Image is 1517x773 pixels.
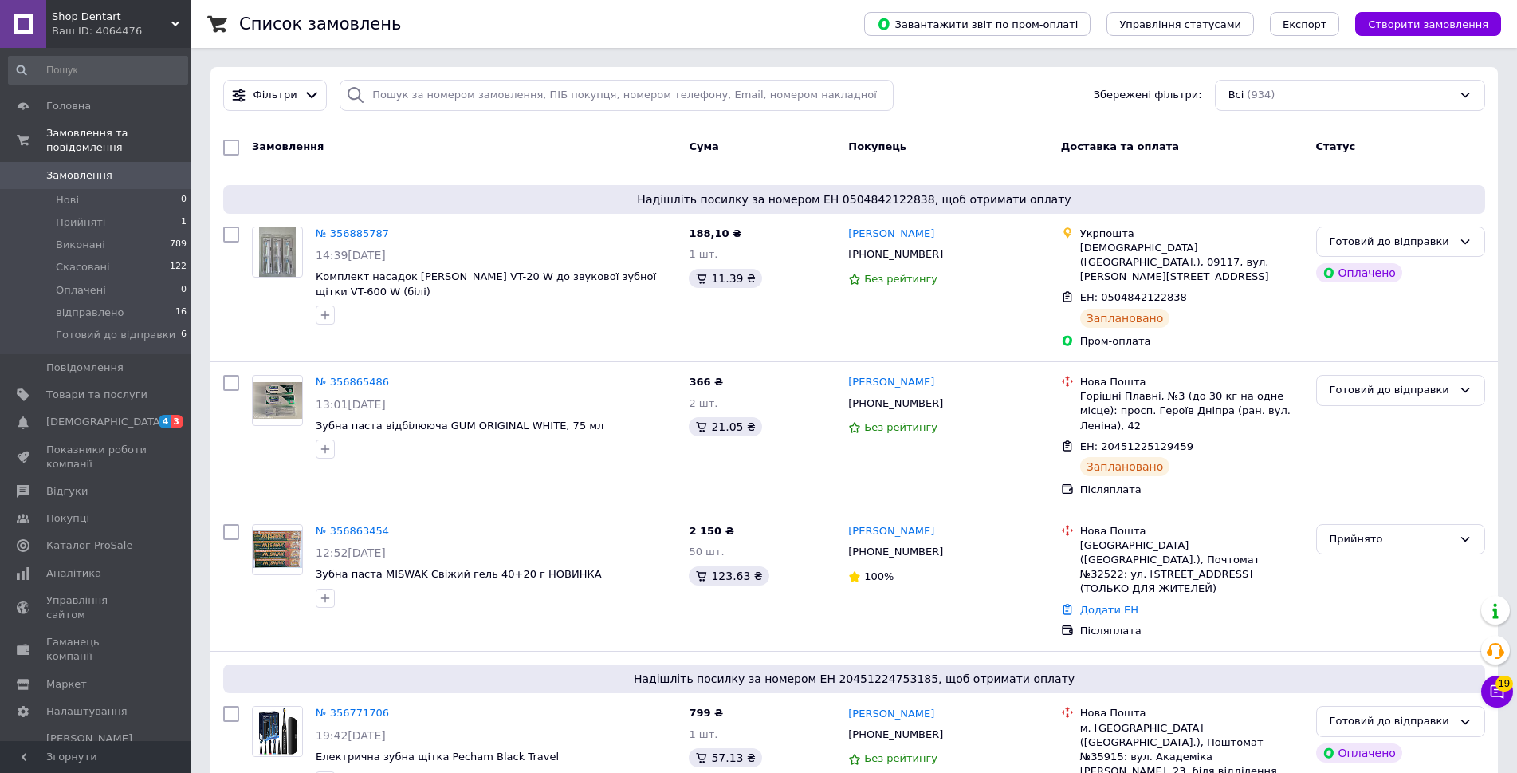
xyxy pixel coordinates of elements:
span: 366 ₴ [689,376,723,388]
span: Товари та послуги [46,388,147,402]
div: 123.63 ₴ [689,566,768,586]
a: Фото товару [252,706,303,757]
a: Електрична зубна щітка Pecham Black Travel [316,751,559,763]
h1: Список замовлень [239,14,401,34]
span: Cума [689,140,718,152]
a: Комплект насадок [PERSON_NAME] VT-20 W до звукової зубної щітки VT-600 W (білі) [316,270,656,298]
a: № 356865486 [316,376,389,388]
span: 14:39[DATE] [316,249,386,262]
div: Готовий до відправки [1330,713,1452,730]
span: Експорт [1283,18,1327,30]
span: Нові [56,193,79,207]
span: Виконані [56,238,105,252]
span: Прийняті [56,215,105,230]
a: Фото товару [252,375,303,426]
div: Заплановано [1080,457,1170,476]
span: Повідомлення [46,361,124,375]
span: Фільтри [253,88,297,103]
span: 50 шт. [689,546,724,558]
span: 6 [181,328,187,342]
span: Замовлення [252,140,324,152]
div: Укрпошта [1080,227,1303,241]
div: [PHONE_NUMBER] [845,393,946,414]
span: Замовлення [46,168,112,183]
div: Оплачено [1316,743,1402,763]
span: Надішліть посилку за номером ЕН 0504842122838, щоб отримати оплату [230,191,1479,207]
span: Відгуки [46,484,88,499]
div: Післяплата [1080,624,1303,638]
a: Зубна паста відбілююча GUM ORIGINAL WHITE, 75 мл [316,420,603,432]
div: Нова Пошта [1080,524,1303,538]
span: Оплачені [56,283,106,298]
span: 1 шт. [689,728,717,740]
button: Чат з покупцем19 [1481,676,1513,708]
span: Покупці [46,511,89,526]
div: Пром-оплата [1080,334,1303,349]
button: Управління статусами [1106,12,1254,36]
div: Оплачено [1316,263,1402,282]
span: ЕН: 0504842122838 [1080,291,1187,303]
span: Shop Dentart [52,10,171,24]
span: Доставка та оплата [1061,140,1179,152]
span: (934) [1247,89,1275,101]
span: Замовлення та повідомлення [46,126,191,155]
div: Горішні Плавні, №3 (до 30 кг на одне місце): просп. Героїв Дніпра (ран. вул. Леніна), 42 [1080,389,1303,433]
span: 188,10 ₴ [689,227,741,239]
span: Всі [1228,88,1244,103]
span: 122 [170,260,187,274]
a: [PERSON_NAME] [848,227,934,242]
span: 16 [175,306,187,320]
span: Без рейтингу [864,421,937,433]
img: Фото товару [253,382,302,420]
div: Готовий до відправки [1330,382,1452,399]
button: Експорт [1270,12,1340,36]
div: Нова Пошта [1080,706,1303,720]
div: [DEMOGRAPHIC_DATA] ([GEOGRAPHIC_DATA].), 09117, вул. [PERSON_NAME][STREET_ADDRESS] [1080,241,1303,285]
a: [PERSON_NAME] [848,524,934,539]
span: Покупець [848,140,906,152]
img: Фото товару [253,530,302,569]
span: Показники роботи компанії [46,443,147,471]
span: Завантажити звіт по пром-оплаті [877,17,1078,31]
span: 799 ₴ [689,707,723,719]
div: [PHONE_NUMBER] [845,244,946,265]
span: 19 [1495,671,1513,687]
div: Нова Пошта [1080,375,1303,389]
span: Аналітика [46,566,101,581]
a: Фото товару [252,227,303,278]
button: Завантажити звіт по пром-оплаті [864,12,1091,36]
span: 2 шт. [689,397,717,409]
span: Головна [46,99,91,113]
span: Гаманець компанії [46,635,147,664]
span: Маркет [46,677,87,692]
span: Управління сайтом [46,594,147,622]
span: Без рейтингу [864,273,937,285]
span: Збережені фільтри: [1094,88,1202,103]
span: 13:01[DATE] [316,398,386,411]
a: [PERSON_NAME] [848,707,934,722]
span: 19:42[DATE] [316,729,386,742]
div: [PHONE_NUMBER] [845,724,946,745]
button: Створити замовлення [1355,12,1501,36]
div: Післяплата [1080,483,1303,497]
a: № 356863454 [316,525,389,537]
div: [PHONE_NUMBER] [845,542,946,562]
div: 11.39 ₴ [689,269,761,288]
span: Готовий до відправки [56,328,175,342]
span: Каталог ProSale [46,538,132,553]
a: Зубна паста MISWAK Свіжий гель 40+20 г НОВИНКА [316,568,602,580]
img: Фото товару [253,707,302,756]
span: 4 [159,415,171,428]
img: Фото товару [259,227,297,277]
span: Без рейтингу [864,752,937,764]
a: [PERSON_NAME] [848,375,934,390]
span: 0 [181,283,187,298]
span: 12:52[DATE] [316,546,386,559]
a: № 356771706 [316,707,389,719]
span: Надішліть посилку за номером ЕН 20451224753185, щоб отримати оплату [230,671,1479,687]
div: 21.05 ₴ [689,417,761,436]
span: Створити замовлення [1368,18,1488,30]
span: 1 [181,215,187,230]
